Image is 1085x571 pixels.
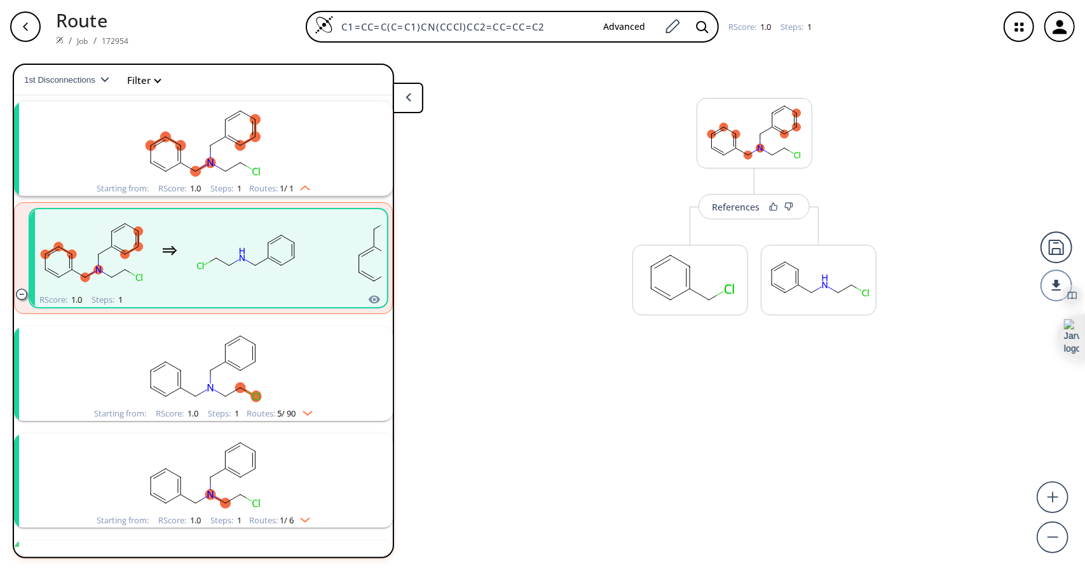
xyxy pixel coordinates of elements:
div: RScore : [158,516,201,525]
div: Routes: [249,184,310,193]
div: Routes: [249,516,310,525]
span: 1 [235,182,242,194]
svg: ClCCN(Cc1ccccc1)Cc1ccccc1 [697,99,812,163]
button: 1st Disconnections [24,65,119,95]
div: RScore : [158,184,201,193]
span: 1.0 [69,294,82,305]
div: Starting from: [97,516,149,525]
div: Starting from: [97,184,149,193]
div: Steps : [92,296,123,304]
span: 1 [233,408,240,419]
svg: ClCCNCc1ccccc1 [190,211,304,291]
span: 1 / 6 [280,516,294,525]
img: Down [296,406,313,416]
svg: ClCCN(Cc1ccccc1)Cc1ccccc1 [38,434,369,513]
button: References [699,194,810,219]
li: / [93,34,97,47]
span: 1 [235,514,242,526]
div: RScore : [728,23,771,31]
button: Advanced [593,15,655,39]
div: References [712,203,760,211]
input: Enter SMILES [334,20,593,33]
div: Steps : [210,516,242,525]
li: / [69,34,72,47]
span: 1.0 [186,408,199,419]
img: Logo Spaya [315,15,334,34]
div: RScore : [156,409,199,418]
img: Up [294,181,310,191]
svg: ClCCN(Cc1ccccc1)Cc1ccccc1 [35,211,149,291]
span: 1.0 [758,21,771,32]
div: Routes: [247,409,313,418]
div: Steps : [210,184,242,193]
div: RScore : [39,296,82,304]
img: Spaya logo [56,36,64,44]
svg: ClCc1ccccc1 [633,245,747,310]
span: 1.0 [188,514,201,526]
a: Job [77,36,88,46]
span: 1.0 [188,182,201,194]
img: Down [294,513,310,523]
div: Starting from: [95,409,147,418]
p: Route [56,6,129,34]
a: 172954 [102,36,129,46]
span: 1 [805,21,812,32]
span: 5 / 90 [278,409,296,418]
button: Filter [119,76,160,85]
span: 1 / 1 [280,184,294,193]
svg: ClCCN(Cc1ccccc1)Cc1ccccc1 [38,327,369,406]
svg: ClCCN(Cc1ccccc1)Cc1ccccc1 [38,102,369,181]
svg: ClCc1ccccc1 [317,211,432,291]
svg: ClCCNCc1ccccc1 [761,245,876,310]
div: Steps : [781,23,812,31]
span: 1st Disconnections [24,75,100,85]
div: Steps : [208,409,240,418]
span: 1 [116,294,123,305]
